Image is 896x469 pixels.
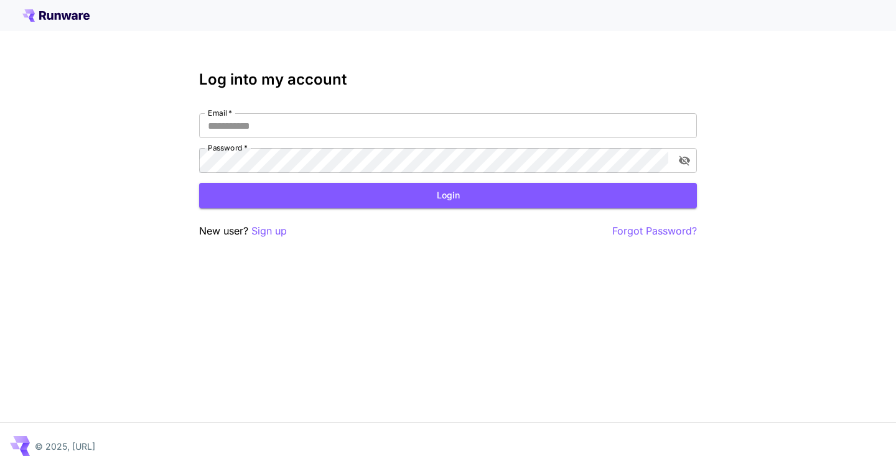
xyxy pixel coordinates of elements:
[199,183,697,208] button: Login
[199,71,697,88] h3: Log into my account
[251,223,287,239] button: Sign up
[673,149,696,172] button: toggle password visibility
[35,440,95,453] p: © 2025, [URL]
[199,223,287,239] p: New user?
[612,223,697,239] button: Forgot Password?
[208,142,248,153] label: Password
[208,108,232,118] label: Email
